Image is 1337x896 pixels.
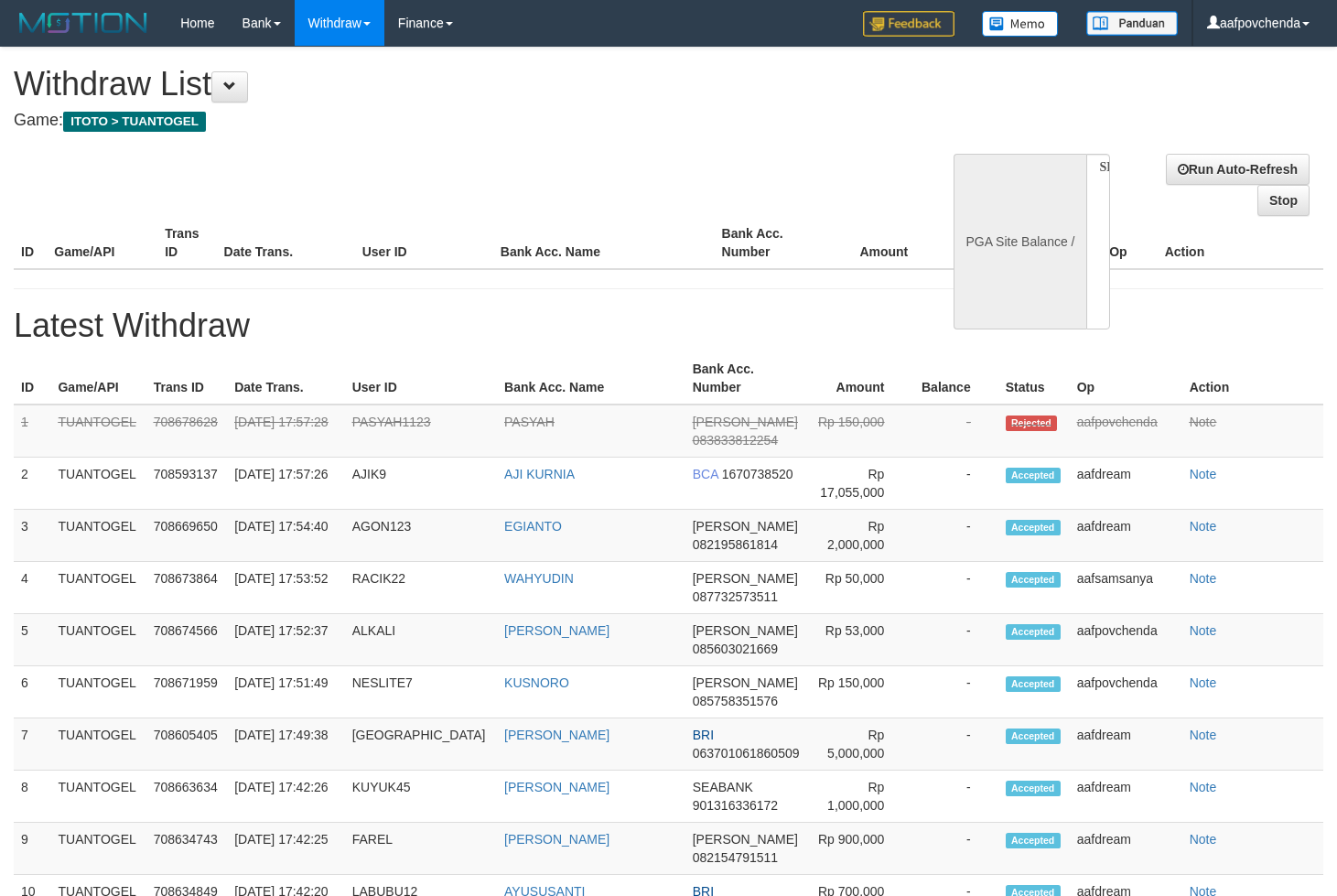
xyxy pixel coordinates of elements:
td: [GEOGRAPHIC_DATA] [345,718,497,771]
td: aafdream [1070,718,1182,771]
th: Action [1182,352,1323,405]
span: Accepted [1006,468,1061,483]
td: FAREL [345,823,497,875]
a: Note [1190,780,1217,794]
td: TUANTOGEL [50,614,146,666]
td: 5 [14,614,50,666]
td: - [911,666,997,718]
td: aafpovchenda [1070,666,1182,718]
span: [PERSON_NAME] [693,519,798,534]
th: Bank Acc. Name [493,217,715,269]
td: aafdream [1070,771,1182,823]
th: Bank Acc. Number [715,217,825,269]
div: PGA Site Balance / [954,154,1085,329]
td: [DATE] 17:51:49 [227,666,345,718]
td: 708634743 [146,823,228,875]
td: ALKALI [345,614,497,666]
span: 901316336172 [693,798,778,813]
td: TUANTOGEL [50,458,146,510]
span: [PERSON_NAME] [693,675,798,690]
td: [DATE] 17:53:52 [227,562,345,614]
a: Note [1190,571,1217,586]
td: 6 [14,666,50,718]
td: aafdream [1070,510,1182,562]
td: 708671959 [146,666,228,718]
td: AJIK9 [345,458,497,510]
a: Note [1190,519,1217,534]
th: Balance [911,352,997,405]
td: 708605405 [146,718,228,771]
th: Trans ID [146,352,228,405]
td: 9 [14,823,50,875]
th: Date Trans. [217,217,355,269]
a: EGIANTO [504,519,562,534]
td: 708663634 [146,771,228,823]
th: Status [998,352,1070,405]
th: Op [1070,352,1182,405]
td: 8 [14,771,50,823]
td: 1 [14,405,50,458]
td: Rp 2,000,000 [810,510,911,562]
td: 708669650 [146,510,228,562]
td: 708673864 [146,562,228,614]
span: 085758351576 [693,694,778,708]
a: AJI KURNIA [504,467,575,481]
th: Amount [825,217,935,269]
td: KUYUK45 [345,771,497,823]
td: NESLITE7 [345,666,497,718]
td: TUANTOGEL [50,771,146,823]
td: Rp 17,055,000 [810,458,911,510]
span: [PERSON_NAME] [693,571,798,586]
h1: Withdraw List [14,66,873,103]
span: 085603021669 [693,642,778,656]
td: - [911,458,997,510]
span: Accepted [1006,729,1061,744]
th: User ID [355,217,493,269]
td: 4 [14,562,50,614]
td: aafdream [1070,823,1182,875]
td: RACIK22 [345,562,497,614]
td: Rp 1,000,000 [810,771,911,823]
td: TUANTOGEL [50,405,146,458]
span: 1670738520 [722,467,793,481]
td: - [911,718,997,771]
td: 7 [14,718,50,771]
td: Rp 5,000,000 [810,718,911,771]
span: 082195861814 [693,537,778,552]
td: AGON123 [345,510,497,562]
span: Accepted [1006,520,1061,535]
td: - [911,510,997,562]
a: Run Auto-Refresh [1166,154,1310,185]
th: Action [1158,217,1323,269]
th: Date Trans. [227,352,345,405]
span: ITOTO > TUANTOGEL [63,112,206,132]
span: Rejected [1006,416,1057,431]
a: Note [1190,467,1217,481]
td: Rp 50,000 [810,562,911,614]
a: Stop [1257,185,1310,216]
td: [DATE] 17:42:26 [227,771,345,823]
th: Trans ID [157,217,216,269]
td: [DATE] 17:42:25 [227,823,345,875]
th: Amount [810,352,911,405]
td: Rp 150,000 [810,666,911,718]
span: Accepted [1006,676,1061,692]
td: - [911,823,997,875]
td: - [911,562,997,614]
a: Note [1190,728,1217,742]
td: aafsamsanya [1070,562,1182,614]
span: Accepted [1006,833,1061,848]
a: PASYAH [504,415,555,429]
h1: Latest Withdraw [14,308,1323,344]
img: Feedback.jpg [863,11,954,37]
td: [DATE] 17:57:28 [227,405,345,458]
td: TUANTOGEL [50,562,146,614]
span: 063701061860509 [693,746,800,761]
th: User ID [345,352,497,405]
td: [DATE] 17:54:40 [227,510,345,562]
span: 083833812254 [693,433,778,448]
a: [PERSON_NAME] [504,780,609,794]
td: - [911,405,997,458]
img: MOTION_logo.png [14,9,153,37]
span: BRI [693,728,714,742]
